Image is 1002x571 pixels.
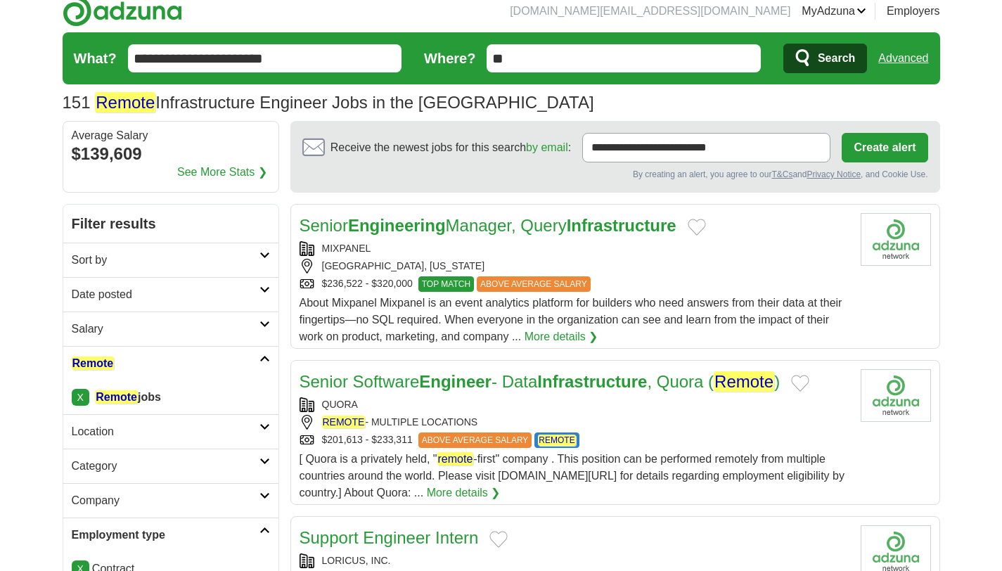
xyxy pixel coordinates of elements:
strong: Infrastructure [537,372,647,391]
strong: Engineering [348,216,446,235]
button: Add to favorite jobs [688,219,706,236]
em: Remote [714,371,774,392]
div: QUORA [300,397,849,412]
a: Remote [63,346,278,380]
em: Remote [95,390,138,404]
div: $201,613 - $233,311 [300,432,849,448]
li: [DOMAIN_NAME][EMAIL_ADDRESS][DOMAIN_NAME] [510,3,790,20]
div: MIXPANEL [300,241,849,256]
button: Search [783,44,867,73]
em: remote [437,452,474,466]
h2: Filter results [63,205,278,243]
a: Advanced [878,44,928,72]
strong: Engineer [419,372,492,391]
a: MyAdzuna [802,3,866,20]
a: Employers [887,3,940,20]
a: See More Stats ❯ [177,164,267,181]
h2: Company [72,492,259,509]
a: T&Cs [771,169,792,179]
div: By creating an alert, you agree to our and , and Cookie Use. [302,168,928,181]
a: Senior SoftwareEngineer- DataInfrastructure, Quora (Remote) [300,371,781,392]
div: $139,609 [72,141,270,167]
a: Location [63,414,278,449]
a: X [72,389,89,406]
em: Remote [72,357,115,370]
div: - MULTIPLE LOCATIONS [300,415,849,430]
a: More details ❯ [427,485,501,501]
div: $236,522 - $320,000 [300,276,849,292]
span: 151 [63,90,91,115]
strong: Infrastructure [567,216,676,235]
span: TOP MATCH [418,276,474,292]
h1: Infrastructure Engineer Jobs in the [GEOGRAPHIC_DATA] [63,93,594,112]
strong: jobs [95,390,161,404]
a: Privacy Notice [807,169,861,179]
a: Sort by [63,243,278,277]
h2: Category [72,458,259,475]
a: Company [63,483,278,518]
em: Remote [95,92,155,113]
button: Create alert [842,133,927,162]
div: [GEOGRAPHIC_DATA], [US_STATE] [300,259,849,274]
label: Where? [424,48,475,69]
h2: Location [72,423,259,440]
h2: Sort by [72,252,259,269]
label: What? [74,48,117,69]
span: About Mixpanel Mixpanel is an event analytics platform for builders who need answers from their d... [300,297,842,342]
a: Category [63,449,278,483]
h2: Employment type [72,527,259,544]
div: LORICUS, INC. [300,553,849,568]
img: Company logo [861,369,931,422]
a: Employment type [63,518,278,552]
h2: Salary [72,321,259,338]
h2: Date posted [72,286,259,303]
a: More details ❯ [525,328,598,345]
a: Support Engineer Intern [300,528,479,547]
a: Date posted [63,277,278,312]
em: REMOTE [538,435,575,446]
span: Search [818,44,855,72]
img: Company logo [861,213,931,266]
div: Average Salary [72,130,270,141]
a: Salary [63,312,278,346]
span: ABOVE AVERAGE SALARY [477,276,591,292]
span: ABOVE AVERAGE SALARY [418,432,532,448]
span: Receive the newest jobs for this search : [330,139,571,156]
a: SeniorEngineeringManager, QueryInfrastructure [300,216,676,235]
button: Add to favorite jobs [791,375,809,392]
span: [ Quora is a privately held, " -first" company . This position can be performed remotely from mul... [300,452,844,499]
em: REMOTE [322,416,366,428]
a: by email [526,141,568,153]
button: Add to favorite jobs [489,531,508,548]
